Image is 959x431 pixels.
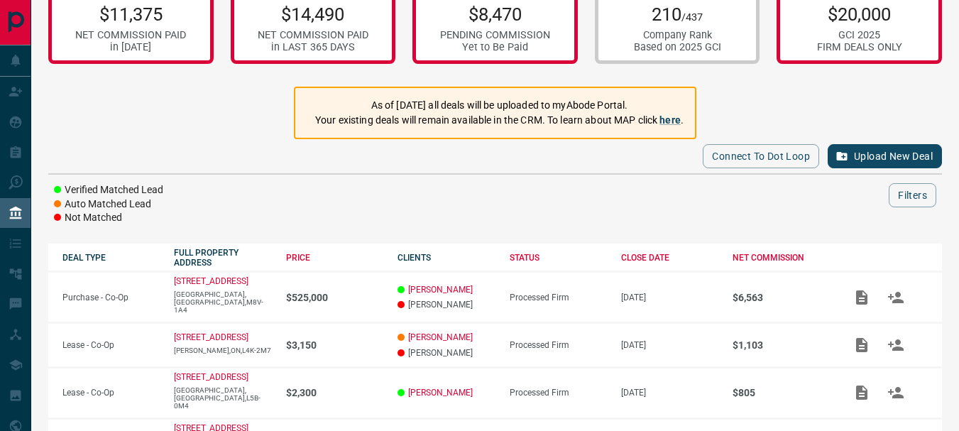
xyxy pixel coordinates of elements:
[62,293,160,302] p: Purchase - Co-Op
[621,340,718,350] p: [DATE]
[75,29,186,41] div: NET COMMISSION PAID
[817,4,902,25] p: $20,000
[510,253,607,263] div: STATUS
[733,253,830,263] div: NET COMMISSION
[408,285,473,295] a: [PERSON_NAME]
[174,372,248,382] a: [STREET_ADDRESS]
[634,41,721,53] div: Based on 2025 GCI
[54,197,163,212] li: Auto Matched Lead
[75,41,186,53] div: in [DATE]
[659,114,681,126] a: here
[634,4,721,25] p: 210
[879,388,913,398] span: Match Clients
[174,290,271,314] p: [GEOGRAPHIC_DATA],[GEOGRAPHIC_DATA],M8V-1A4
[621,293,718,302] p: [DATE]
[817,41,902,53] div: FIRM DEALS ONLY
[398,300,495,310] p: [PERSON_NAME]
[286,339,383,351] p: $3,150
[286,292,383,303] p: $525,000
[510,340,607,350] div: Processed Firm
[703,144,819,168] button: Connect to Dot Loop
[54,183,163,197] li: Verified Matched Lead
[258,41,368,53] div: in LAST 365 DAYS
[828,144,942,168] button: Upload New Deal
[621,253,718,263] div: CLOSE DATE
[75,4,186,25] p: $11,375
[845,339,879,349] span: Add / View Documents
[174,347,271,354] p: [PERSON_NAME],ON,L4K-2M7
[889,183,936,207] button: Filters
[286,387,383,398] p: $2,300
[398,348,495,358] p: [PERSON_NAME]
[398,253,495,263] div: CLIENTS
[408,388,473,398] a: [PERSON_NAME]
[315,98,684,113] p: As of [DATE] all deals will be uploaded to myAbode Portal.
[174,332,248,342] a: [STREET_ADDRESS]
[174,276,248,286] a: [STREET_ADDRESS]
[440,41,550,53] div: Yet to Be Paid
[315,113,684,128] p: Your existing deals will remain available in the CRM. To learn about MAP click .
[733,292,830,303] p: $6,563
[174,386,271,410] p: [GEOGRAPHIC_DATA],[GEOGRAPHIC_DATA],L5B-0M4
[733,339,830,351] p: $1,103
[62,388,160,398] p: Lease - Co-Op
[440,4,550,25] p: $8,470
[510,388,607,398] div: Processed Firm
[879,339,913,349] span: Match Clients
[733,387,830,398] p: $805
[258,4,368,25] p: $14,490
[621,388,718,398] p: [DATE]
[879,292,913,302] span: Match Clients
[681,11,703,23] span: /437
[817,29,902,41] div: GCI 2025
[54,211,163,225] li: Not Matched
[408,332,473,342] a: [PERSON_NAME]
[440,29,550,41] div: PENDING COMMISSION
[174,248,271,268] div: FULL PROPERTY ADDRESS
[845,388,879,398] span: Add / View Documents
[845,292,879,302] span: Add / View Documents
[258,29,368,41] div: NET COMMISSION PAID
[286,253,383,263] div: PRICE
[510,293,607,302] div: Processed Firm
[62,340,160,350] p: Lease - Co-Op
[634,29,721,41] div: Company Rank
[62,253,160,263] div: DEAL TYPE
